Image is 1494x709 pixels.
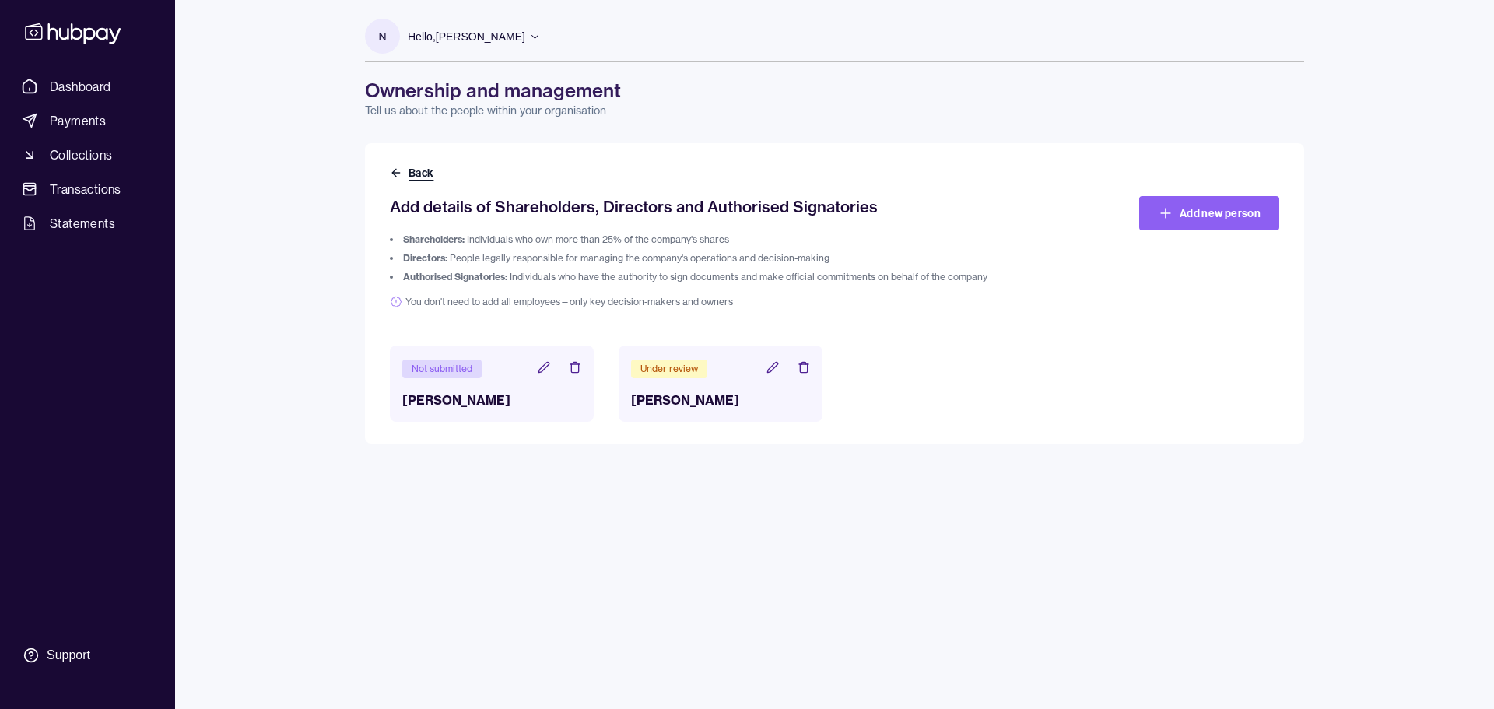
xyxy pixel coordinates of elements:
[365,103,1304,118] p: Tell us about the people within your organisation
[378,28,386,45] p: N
[402,360,482,378] div: Not submitted
[390,165,437,181] button: Back
[1139,196,1279,230] a: Add new person
[403,233,465,245] span: Shareholders:
[50,180,121,198] span: Transactions
[16,107,160,135] a: Payments
[402,391,581,409] h3: [PERSON_NAME]
[16,209,160,237] a: Statements
[403,252,447,264] span: Directors:
[16,141,160,169] a: Collections
[47,647,90,664] div: Support
[365,78,1304,103] h1: Ownership and management
[390,196,1057,218] h2: Add details of Shareholders, Directors and Authorised Signatories
[50,214,115,233] span: Statements
[390,296,1057,308] span: You don't need to add all employees—only key decision-makers and owners
[631,391,810,409] h3: [PERSON_NAME]
[50,146,112,164] span: Collections
[16,72,160,100] a: Dashboard
[16,639,160,672] a: Support
[631,360,707,378] div: Under review
[403,271,507,283] span: Authorised Signatories:
[390,271,1057,283] li: Individuals who have the authority to sign documents and make official commitments on behalf of t...
[50,77,111,96] span: Dashboard
[50,111,106,130] span: Payments
[390,233,1057,246] li: Individuals who own more than 25% of the company's shares
[390,252,1057,265] li: People legally responsible for managing the company's operations and decision-making
[16,175,160,203] a: Transactions
[408,28,525,45] p: Hello, [PERSON_NAME]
